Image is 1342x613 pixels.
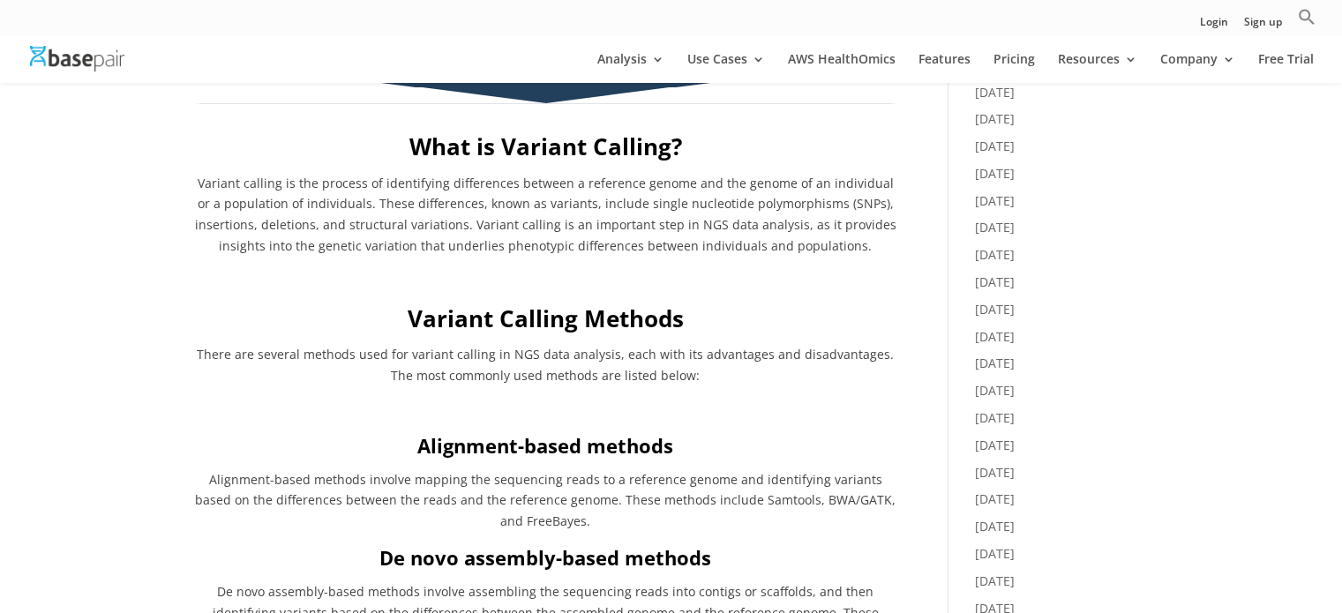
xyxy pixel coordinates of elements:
a: [DATE] [975,110,1015,127]
a: [DATE] [975,192,1015,209]
a: [DATE] [975,545,1015,562]
a: [DATE] [975,301,1015,318]
a: [DATE] [975,437,1015,453]
img: Basepair [30,46,124,71]
a: [DATE] [975,165,1015,182]
b: Variant Calling Methods [408,303,684,334]
span: There are several methods used for variant calling in NGS data analysis, each with its advantages... [197,346,894,384]
b: What is Variant Calling? [409,131,682,162]
a: [DATE] [975,273,1015,290]
iframe: Drift Widget Chat Controller [1004,487,1321,592]
a: Analysis [597,53,664,83]
a: [DATE] [975,409,1015,426]
svg: Search [1298,8,1316,26]
span: Variant calling is the process of identifying differences between a reference genome and the geno... [195,175,896,254]
a: Login [1200,17,1228,35]
a: Company [1160,53,1235,83]
a: [DATE] [975,518,1015,535]
a: [DATE] [975,328,1015,345]
strong: Alignment-based methods [417,432,673,459]
a: [DATE] [975,572,1015,589]
a: Pricing [993,53,1035,83]
span: Alignment-based methods involve mapping the sequencing reads to a reference genome and identifyin... [195,471,896,530]
a: Search Icon Link [1298,8,1316,35]
a: Free Trial [1258,53,1314,83]
strong: De novo assembly-based methods [379,544,711,571]
a: Resources [1058,53,1137,83]
a: Sign up [1244,17,1282,35]
a: Features [918,53,971,83]
a: [DATE] [975,382,1015,399]
a: [DATE] [975,464,1015,481]
a: [DATE] [975,138,1015,154]
a: [DATE] [975,355,1015,371]
a: AWS HealthOmics [788,53,896,83]
a: [DATE] [975,219,1015,235]
a: [DATE] [975,246,1015,263]
a: [DATE] [975,490,1015,507]
a: [DATE] [975,84,1015,101]
a: Use Cases [687,53,765,83]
